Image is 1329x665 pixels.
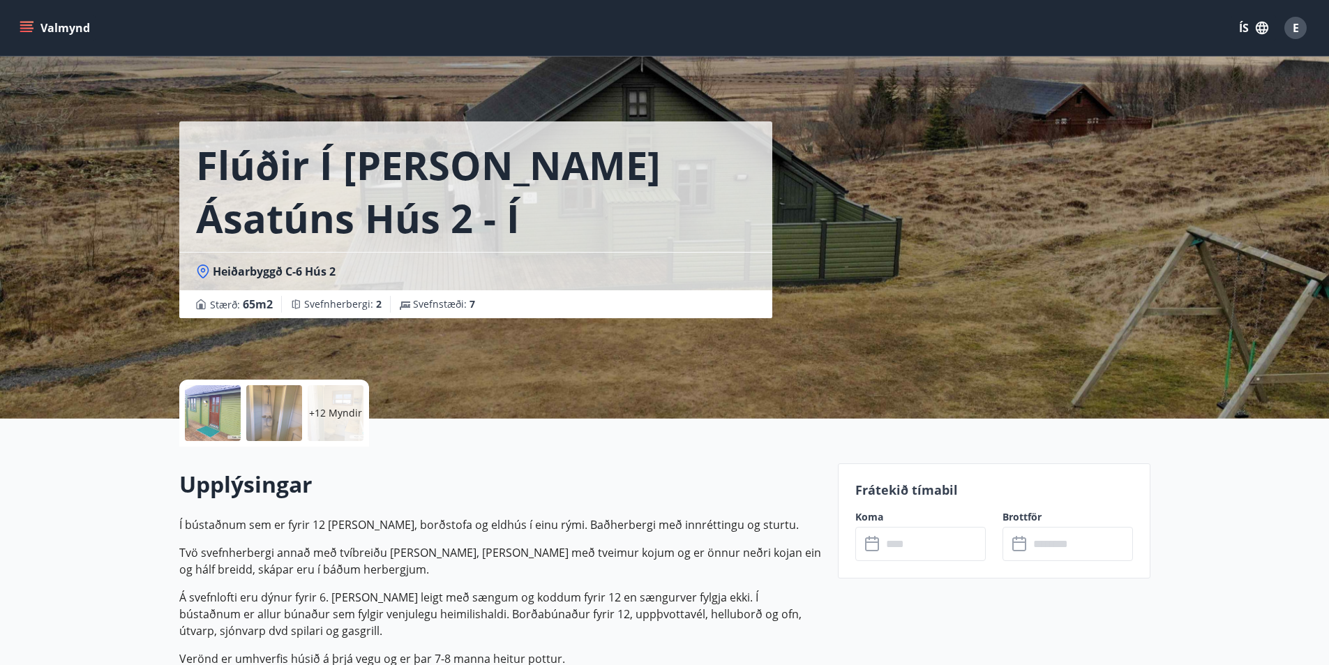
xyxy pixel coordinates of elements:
label: Koma [855,510,986,524]
span: E [1293,20,1299,36]
span: 2 [376,297,382,311]
button: ÍS [1231,15,1276,40]
p: Í bústaðnum sem er fyrir 12 [PERSON_NAME], borðstofa og eldhús í einu rými. Baðherbergi með innré... [179,516,821,533]
h1: Flúðir í [PERSON_NAME] Ásatúns hús 2 - í [GEOGRAPHIC_DATA] E [196,138,756,244]
span: 7 [470,297,475,311]
span: Svefnstæði : [413,297,475,311]
p: +12 Myndir [309,406,362,420]
p: Frátekið tímabil [855,481,1133,499]
p: Á svefnlofti eru dýnur fyrir 6. [PERSON_NAME] leigt með sængum og koddum fyrir 12 en sængurver fy... [179,589,821,639]
button: menu [17,15,96,40]
span: Svefnherbergi : [304,297,382,311]
span: 65 m2 [243,297,273,312]
span: Stærð : [210,296,273,313]
label: Brottför [1003,510,1133,524]
p: Tvö svefnherbergi annað með tvíbreiðu [PERSON_NAME], [PERSON_NAME] með tveimur kojum og er önnur ... [179,544,821,578]
button: E [1279,11,1312,45]
span: Heiðarbyggð C-6 Hús 2 [213,264,336,279]
h2: Upplýsingar [179,469,821,500]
